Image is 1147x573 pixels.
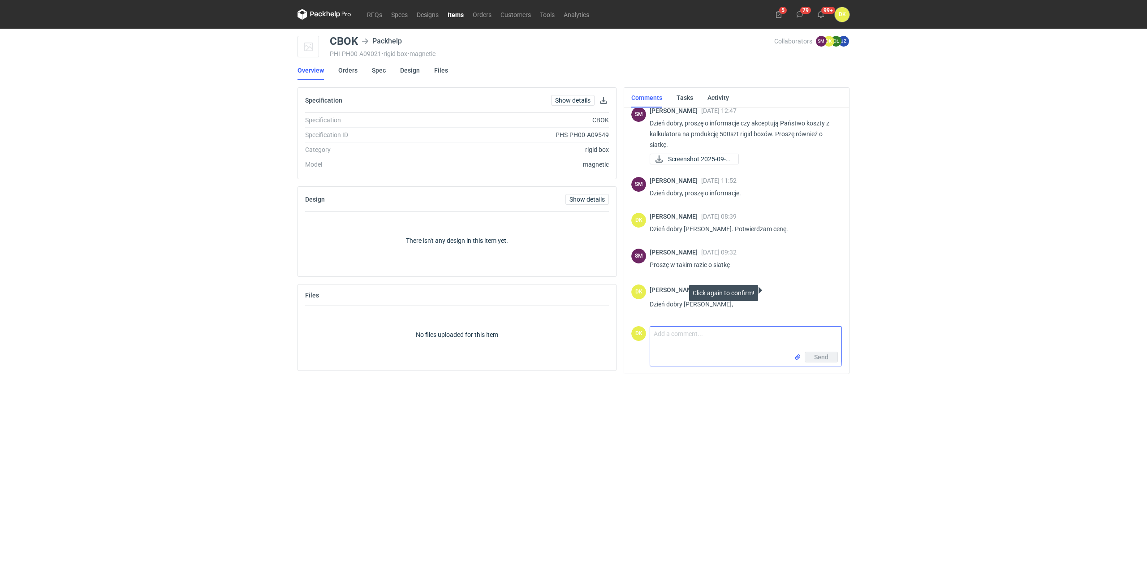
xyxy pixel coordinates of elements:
[535,9,559,20] a: Tools
[668,154,731,164] span: Screenshot 2025-09-0...
[814,354,828,360] span: Send
[838,36,849,47] figcaption: JZ
[650,286,701,293] span: [PERSON_NAME]
[814,7,828,22] button: 99+
[338,60,358,80] a: Orders
[677,88,693,108] a: Tasks
[650,259,835,270] p: Proszę w takim razie o siatkę
[831,36,841,47] figcaption: OŁ
[650,177,701,184] span: [PERSON_NAME]
[400,60,420,80] a: Design
[631,249,646,263] figcaption: SM
[631,326,646,341] div: Dominika Kaczyńska
[631,177,646,192] figcaption: SM
[774,38,812,45] span: Collaborators
[835,7,849,22] div: Dominika Kaczyńska
[427,130,609,139] div: PHS-PH00-A09549
[650,249,701,256] span: [PERSON_NAME]
[701,177,737,184] span: [DATE] 11:52
[298,9,351,20] svg: Packhelp Pro
[305,116,427,125] div: Specification
[427,116,609,125] div: CBOK
[701,213,737,220] span: [DATE] 08:39
[330,50,774,57] div: PHI-PH00-A09021
[631,284,646,299] div: Dominika Kaczyńska
[650,107,701,114] span: [PERSON_NAME]
[434,60,448,80] a: Files
[305,196,325,203] h2: Design
[330,36,358,47] div: CBOK
[835,7,849,22] button: DK
[305,292,319,299] h2: Files
[650,299,835,310] p: Dzień dobry [PERSON_NAME],
[443,9,468,20] a: Items
[305,160,427,169] div: Model
[407,50,436,57] span: • magnetic
[650,154,739,164] div: Screenshot 2025-09-04 at 12.46.12.png
[650,188,835,198] p: Dzień dobry, proszę o informacje.
[298,60,324,80] a: Overview
[816,36,827,47] figcaption: SM
[305,145,427,154] div: Category
[496,9,535,20] a: Customers
[559,9,594,20] a: Analytics
[468,9,496,20] a: Orders
[805,352,838,362] button: Send
[362,9,387,20] a: RFQs
[707,88,729,108] a: Activity
[650,224,835,234] p: Dzień dobry [PERSON_NAME]. Potwierdzam cenę.
[824,36,834,47] figcaption: DK
[689,285,758,301] div: Click again to confirm!
[650,213,701,220] span: [PERSON_NAME]
[772,7,786,22] button: 5
[372,60,386,80] a: Spec
[631,107,646,122] div: Sebastian Markut
[551,95,595,106] a: Show details
[631,213,646,228] div: Dominika Kaczyńska
[631,249,646,263] div: Sebastian Markut
[793,7,807,22] button: 79
[427,145,609,154] div: rigid box
[362,36,402,47] div: Packhelp
[381,50,407,57] span: • rigid box
[650,118,835,150] p: Dzień dobry, proszę o informacje czy akceptują Państwo koszty z kalkulatora na produkcję 500szt r...
[650,154,739,164] a: Screenshot 2025-09-0...
[427,160,609,169] div: magnetic
[631,326,646,341] figcaption: DK
[701,107,737,114] span: [DATE] 12:47
[631,213,646,228] figcaption: DK
[565,194,609,205] a: Show details
[416,330,498,339] p: No files uploaded for this item
[598,95,609,106] button: Download specification
[631,284,646,299] figcaption: DK
[305,97,342,104] h2: Specification
[631,107,646,122] figcaption: SM
[412,9,443,20] a: Designs
[406,236,508,245] p: There isn't any design in this item yet.
[631,177,646,192] div: Sebastian Markut
[631,88,662,108] a: Comments
[387,9,412,20] a: Specs
[305,130,427,139] div: Specification ID
[701,249,737,256] span: [DATE] 09:32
